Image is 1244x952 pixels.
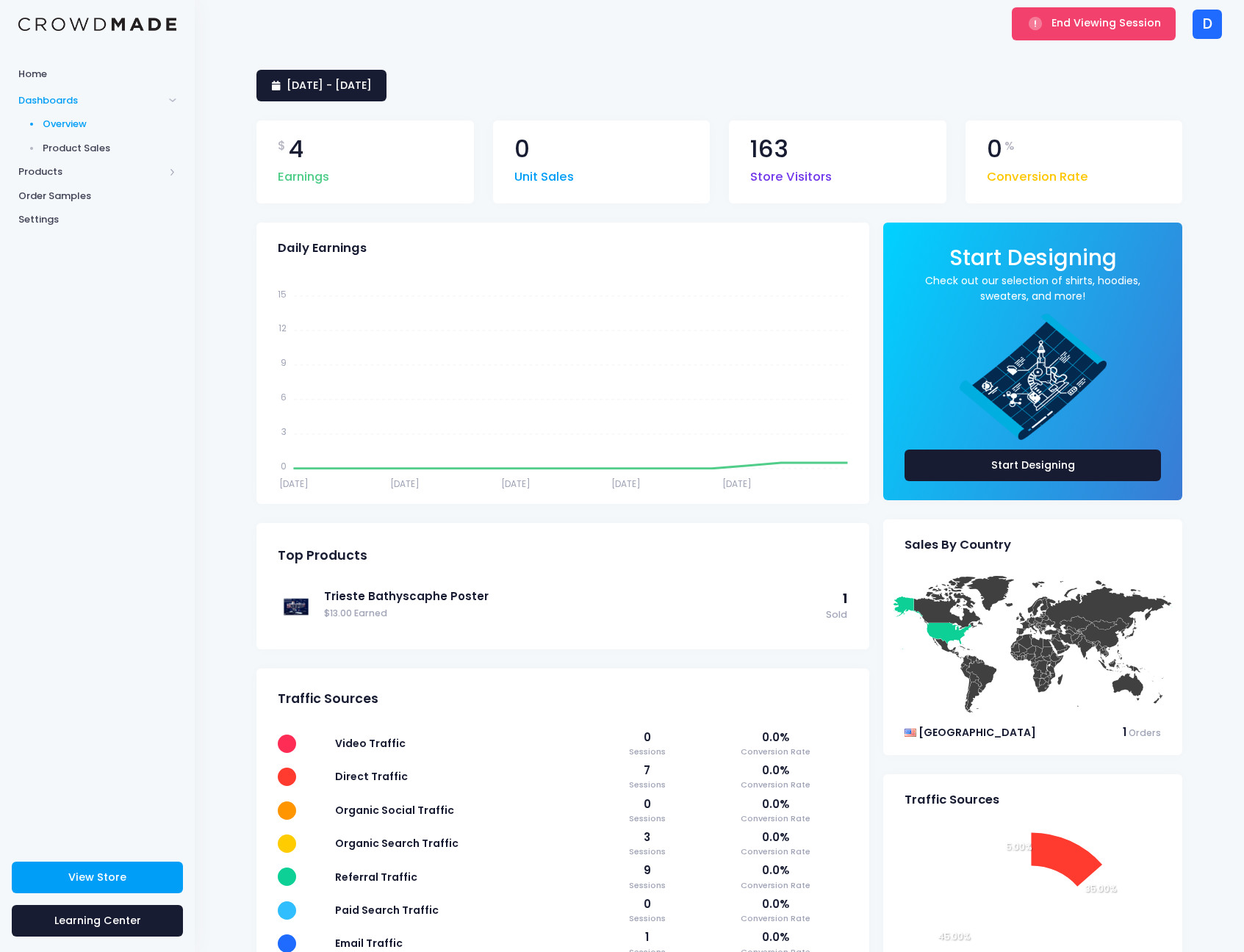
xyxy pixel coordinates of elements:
span: 0.0% [704,729,847,746]
span: % [1004,137,1015,155]
span: Learning Center [54,913,141,928]
span: Conversion Rate [987,161,1088,187]
span: Organic Social Traffic [335,803,454,818]
span: Sessions [604,845,689,858]
span: Sales By Country [905,538,1011,552]
span: $13.00 Earned [324,607,819,621]
span: Conversion Rate [704,912,847,925]
span: Daily Earnings [278,241,367,256]
span: End Viewing Session [1051,15,1161,30]
span: [GEOGRAPHIC_DATA] [918,725,1036,740]
a: Trieste Bathyscaphe Poster [324,588,819,605]
span: Start Designing [949,242,1117,273]
span: Products [18,165,164,179]
span: 0 [514,137,530,162]
a: [DATE] - [DATE] [256,70,386,101]
span: 0.0% [704,929,847,945]
span: Conversion Rate [704,779,847,791]
tspan: [DATE] [501,477,531,489]
tspan: 12 [278,322,287,334]
span: 0 [987,137,1002,162]
span: 3 [604,829,689,845]
span: Direct Traffic [335,769,408,784]
span: Earnings [278,161,329,187]
tspan: [DATE] [279,477,309,489]
span: Sessions [604,812,689,825]
span: 0 [604,729,689,746]
a: Start Designing [905,450,1161,481]
span: Order Samples [18,189,176,203]
tspan: [DATE] [390,477,420,489]
span: Conversion Rate [704,812,847,825]
a: Check out our selection of shirts, hoodies, sweaters, and more! [905,273,1161,304]
a: Start Designing [949,255,1117,269]
span: 0.0% [704,796,847,812]
span: 4 [289,137,303,162]
span: Sessions [604,912,689,925]
img: Logo [18,18,176,32]
span: Sessions [604,879,689,892]
span: Sessions [604,779,689,791]
tspan: [DATE] [722,477,752,489]
span: Product Sales [43,141,177,156]
tspan: 9 [281,356,287,369]
span: 1 [1123,724,1126,740]
tspan: 15 [278,287,287,300]
span: Referral Traffic [335,870,417,884]
tspan: [DATE] [611,477,641,489]
span: Overview [43,117,177,131]
span: Traffic Sources [278,691,378,707]
a: View Store [12,862,183,893]
span: Video Traffic [335,736,406,751]
span: Home [18,67,176,82]
span: Sold [826,608,847,622]
span: 1 [604,929,689,945]
span: Orders [1129,726,1161,739]
button: End Viewing Session [1012,7,1176,40]
span: Traffic Sources [905,793,999,807]
span: Conversion Rate [704,845,847,858]
tspan: 6 [281,391,287,403]
span: Sessions [604,746,689,758]
tspan: 3 [281,425,287,438]
span: Settings [18,212,176,227]
span: 0.0% [704,896,847,912]
a: Learning Center [12,905,183,937]
span: Conversion Rate [704,746,847,758]
span: 0 [604,896,689,912]
span: Store Visitors [750,161,832,187]
span: 7 [604,762,689,779]
div: D [1193,10,1222,39]
span: 9 [604,862,689,879]
span: Paid Search Traffic [335,903,439,917]
span: $ [278,137,286,155]
span: Top Products [278,548,367,563]
tspan: 0 [281,460,287,472]
span: View Store [68,870,126,884]
span: Dashboards [18,93,164,108]
span: [DATE] - [DATE] [287,78,372,93]
span: Conversion Rate [704,879,847,892]
span: 1 [843,590,847,607]
span: 0.0% [704,829,847,845]
span: Email Traffic [335,936,403,951]
span: Unit Sales [514,161,574,187]
span: 0 [604,796,689,812]
span: Organic Search Traffic [335,836,459,851]
span: 0.0% [704,862,847,879]
span: 163 [750,137,788,162]
span: 0.0% [704,762,847,779]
